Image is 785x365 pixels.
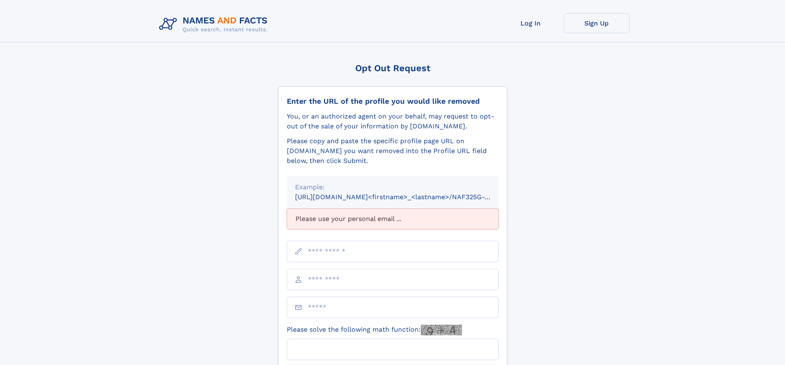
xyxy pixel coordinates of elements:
a: Sign Up [564,13,630,33]
div: Enter the URL of the profile you would like removed [287,97,499,106]
div: Opt Out Request [278,63,507,73]
small: [URL][DOMAIN_NAME]<firstname>_<lastname>/NAF325G-xxxxxxxx [295,193,514,201]
img: Logo Names and Facts [156,13,274,35]
label: Please solve the following math function: [287,325,462,335]
div: You, or an authorized agent on your behalf, may request to opt-out of the sale of your informatio... [287,112,499,131]
div: Please copy and paste the specific profile page URL on [DOMAIN_NAME] you want removed into the Pr... [287,136,499,166]
a: Log In [498,13,564,33]
div: Example: [295,182,490,192]
div: Please use your personal email ... [287,209,499,229]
